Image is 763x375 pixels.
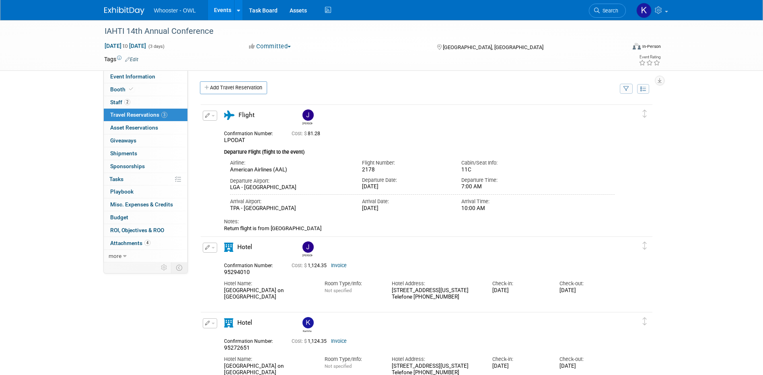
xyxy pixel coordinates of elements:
div: Julia Haber [300,109,315,125]
span: 95294010 [224,269,250,275]
i: Click and drag to move item [643,110,647,118]
a: ROI, Objectives & ROO [104,224,187,237]
span: [GEOGRAPHIC_DATA], [GEOGRAPHIC_DATA] [443,44,543,50]
a: Asset Reservations [104,122,187,134]
span: Cost: $ [292,338,308,344]
div: Check-in: [492,280,547,287]
div: [DATE] [559,287,615,294]
div: 7:00 AM [461,183,549,190]
img: Format-Inperson.png [633,43,641,49]
span: 1,124.35 [292,338,330,344]
a: Search [589,4,626,18]
span: Budget [110,214,128,220]
div: Departure Airport: [230,177,350,185]
div: [DATE] [362,183,449,190]
div: Confirmation Number: [224,260,280,269]
a: Budget [104,211,187,224]
a: Playbook [104,185,187,198]
div: Hotel Address: [392,280,480,287]
span: Not specified [325,288,352,293]
a: more [104,250,187,262]
img: Kamila Castaneda [636,3,652,18]
div: 10:00 AM [461,205,549,212]
div: Departure Flight (flight to the event) [224,144,615,156]
span: [DATE] [DATE] [104,42,146,49]
div: 11C [461,167,549,173]
span: Staff [110,99,130,105]
div: [DATE] [492,287,547,294]
span: more [109,253,121,259]
td: Tags [104,55,138,63]
div: Kamila Castaneda [302,328,313,333]
span: Shipments [110,150,137,157]
i: Flight [224,111,234,120]
span: Flight [239,111,255,119]
img: Kamila Castaneda [302,317,314,328]
span: ROI, Objectives & ROO [110,227,164,233]
span: Cost: $ [292,131,308,136]
span: Hotel [237,243,252,251]
a: Travel Reservations3 [104,109,187,121]
span: Asset Reservations [110,124,158,131]
a: Attachments4 [104,237,187,249]
span: Attachments [110,240,150,246]
a: Giveaways [104,134,187,147]
span: 4 [144,240,150,246]
div: Julia Haber [302,121,313,125]
span: 3 [161,112,167,118]
div: American Airlines (AAL) [230,167,350,173]
td: Personalize Event Tab Strip [157,262,171,273]
div: Check-out: [559,280,615,287]
a: Staff2 [104,96,187,109]
td: Toggle Event Tabs [171,262,187,273]
div: Arrival Time: [461,198,549,205]
span: Whooster - OWL [154,7,196,14]
span: Cost: $ [292,263,308,268]
i: Booth reservation complete [129,87,133,91]
span: Giveaways [110,137,136,144]
a: Booth [104,83,187,96]
div: Check-out: [559,356,615,363]
a: Invoice [331,338,347,344]
img: ExhibitDay [104,7,144,15]
i: Click and drag to move item [643,242,647,250]
div: In-Person [642,43,661,49]
span: Tasks [109,176,123,182]
div: Check-in: [492,356,547,363]
div: [DATE] [362,205,449,212]
span: Search [600,8,618,14]
button: Committed [246,42,294,51]
div: Notes: [224,218,615,225]
div: Arrival Airport: [230,198,350,205]
div: Event Rating [639,55,660,59]
span: Misc. Expenses & Credits [110,201,173,208]
span: 1,124.35 [292,263,330,268]
div: Hotel Address: [392,356,480,363]
div: Hotel Name: [224,280,313,287]
div: Room Type/Info: [325,280,380,287]
div: [STREET_ADDRESS][US_STATE] Telefone [PHONE_NUMBER] [392,287,480,301]
i: Hotel [224,243,233,252]
div: Kamila Castaneda [300,317,315,333]
img: Julia Haber [302,109,314,121]
div: Julia Haber [300,241,315,257]
span: (3 days) [148,44,165,49]
div: IAHTI 14th Annual Conference [102,24,614,39]
span: Travel Reservations [110,111,167,118]
span: 81.28 [292,131,323,136]
a: Misc. Expenses & Credits [104,198,187,211]
div: Flight Number: [362,159,449,167]
div: Departure Time: [461,177,549,184]
a: Add Travel Reservation [200,81,267,94]
div: [DATE] [559,363,615,370]
div: Cabin/Seat Info: [461,159,549,167]
div: 2178 [362,167,449,173]
span: Playbook [110,188,134,195]
a: Sponsorships [104,160,187,173]
div: LGA - [GEOGRAPHIC_DATA] [230,184,350,191]
i: Filter by Traveler [623,87,629,92]
span: LPODAT [224,137,245,143]
span: Booth [110,86,135,93]
div: Departure Date: [362,177,449,184]
a: Event Information [104,70,187,83]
